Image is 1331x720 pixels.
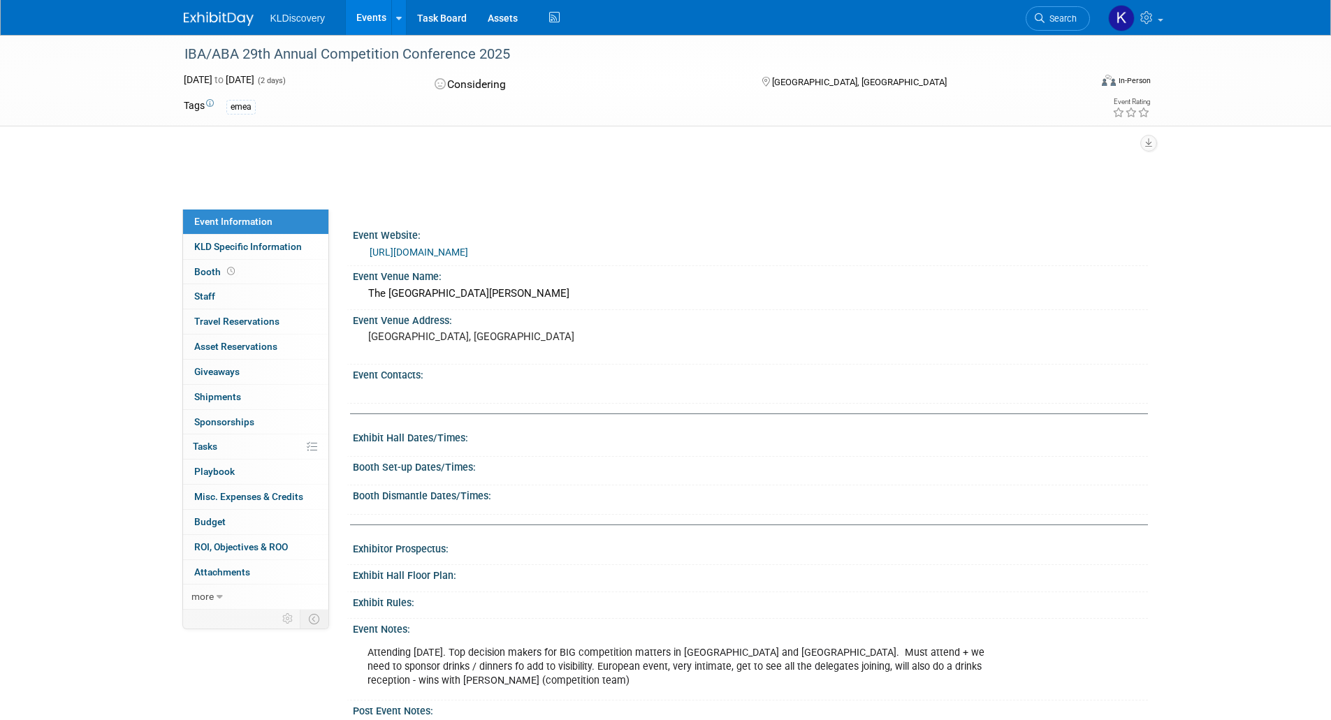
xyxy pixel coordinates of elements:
span: Budget [194,516,226,527]
span: Booth not reserved yet [224,266,238,277]
a: [URL][DOMAIN_NAME] [370,247,468,258]
a: Budget [183,510,328,534]
div: Booth Set-up Dates/Times: [353,457,1148,474]
a: Sponsorships [183,410,328,434]
span: [GEOGRAPHIC_DATA], [GEOGRAPHIC_DATA] [772,77,947,87]
span: Search [1045,13,1077,24]
div: emea [226,100,256,115]
img: Kelly Sackett [1108,5,1135,31]
td: Personalize Event Tab Strip [276,610,300,628]
a: Playbook [183,460,328,484]
span: ROI, Objectives & ROO [194,541,288,552]
span: more [191,591,214,602]
a: Asset Reservations [183,335,328,359]
div: Post Event Notes: [353,700,1148,718]
td: Toggle Event Tabs [300,610,328,628]
div: Event Format [1008,73,1151,94]
div: In-Person [1118,75,1151,86]
span: KLD Specific Information [194,241,302,252]
td: Tags [184,98,214,115]
span: Sponsorships [194,416,254,427]
a: KLD Specific Information [183,235,328,259]
div: Event Venue Name: [353,266,1148,284]
span: to [212,74,226,85]
a: Tasks [183,434,328,459]
span: Attachments [194,566,250,578]
span: Asset Reservations [194,341,277,352]
a: Attachments [183,560,328,585]
div: Event Notes: [353,619,1148,636]
a: Misc. Expenses & Credits [183,485,328,509]
div: Exhibit Rules: [353,592,1148,610]
span: Staff [194,291,215,302]
a: Search [1026,6,1090,31]
div: Considering [430,73,739,97]
span: Tasks [193,441,217,452]
span: [DATE] [DATE] [184,74,254,85]
div: Booth Dismantle Dates/Times: [353,485,1148,503]
span: Booth [194,266,238,277]
span: Misc. Expenses & Credits [194,491,303,502]
img: ExhibitDay [184,12,254,26]
span: Playbook [194,466,235,477]
a: Giveaways [183,360,328,384]
span: Event Information [194,216,272,227]
span: Travel Reservations [194,316,279,327]
a: Shipments [183,385,328,409]
span: KLDiscovery [270,13,326,24]
span: (2 days) [256,76,286,85]
div: The [GEOGRAPHIC_DATA][PERSON_NAME] [363,283,1137,304]
div: Exhibit Hall Floor Plan: [353,565,1148,582]
a: Event Information [183,210,328,234]
div: Exhibitor Prospectus: [353,538,1148,556]
a: more [183,585,328,609]
a: Booth [183,260,328,284]
div: Event Website: [353,225,1148,242]
a: Staff [183,284,328,309]
div: IBA/ABA 29th Annual Competition Conference 2025 [180,42,1069,67]
a: Travel Reservations [183,309,328,334]
a: ROI, Objectives & ROO [183,535,328,559]
img: Format-Inperson.png [1102,75,1116,86]
div: Event Rating [1112,98,1150,105]
div: Attending [DATE]. Top decision makers for BIG competition matters in [GEOGRAPHIC_DATA] and [GEOGR... [358,639,993,695]
span: Shipments [194,391,241,402]
span: Giveaways [194,366,240,377]
div: Event Venue Address: [353,310,1148,328]
div: Event Contacts: [353,365,1148,382]
pre: [GEOGRAPHIC_DATA], [GEOGRAPHIC_DATA] [368,330,669,343]
div: Exhibit Hall Dates/Times: [353,427,1148,445]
